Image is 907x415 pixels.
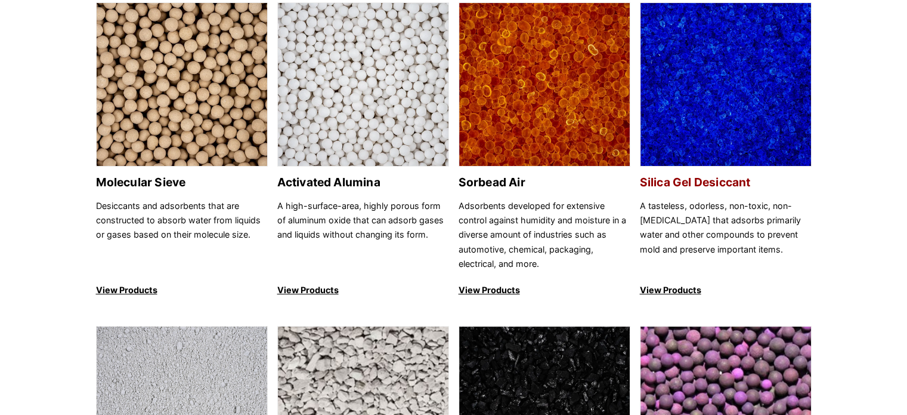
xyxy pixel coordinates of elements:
img: Silica Gel Desiccant [640,3,811,167]
p: Adsorbents developed for extensive control against humidity and moisture in a diverse amount of i... [459,199,630,272]
p: A tasteless, odorless, non-toxic, non-[MEDICAL_DATA] that adsorbs primarily water and other compo... [640,199,812,272]
p: View Products [459,283,630,297]
p: View Products [96,283,268,297]
h2: Silica Gel Desiccant [640,176,812,189]
h2: Activated Alumina [277,176,449,189]
img: Molecular Sieve [97,3,267,167]
p: A high-surface-area, highly porous form of aluminum oxide that can adsorb gases and liquids witho... [277,199,449,272]
h2: Sorbead Air [459,176,630,189]
a: Sorbead Air Sorbead Air Adsorbents developed for extensive control against humidity and moisture ... [459,2,630,298]
p: View Products [640,283,812,297]
img: Activated Alumina [278,3,448,167]
a: Activated Alumina Activated Alumina A high-surface-area, highly porous form of aluminum oxide tha... [277,2,449,298]
h2: Molecular Sieve [96,176,268,189]
p: Desiccants and adsorbents that are constructed to absorb water from liquids or gases based on the... [96,199,268,272]
img: Sorbead Air [459,3,630,167]
a: Molecular Sieve Molecular Sieve Desiccants and adsorbents that are constructed to absorb water fr... [96,2,268,298]
a: Silica Gel Desiccant Silica Gel Desiccant A tasteless, odorless, non-toxic, non-[MEDICAL_DATA] th... [640,2,812,298]
p: View Products [277,283,449,297]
